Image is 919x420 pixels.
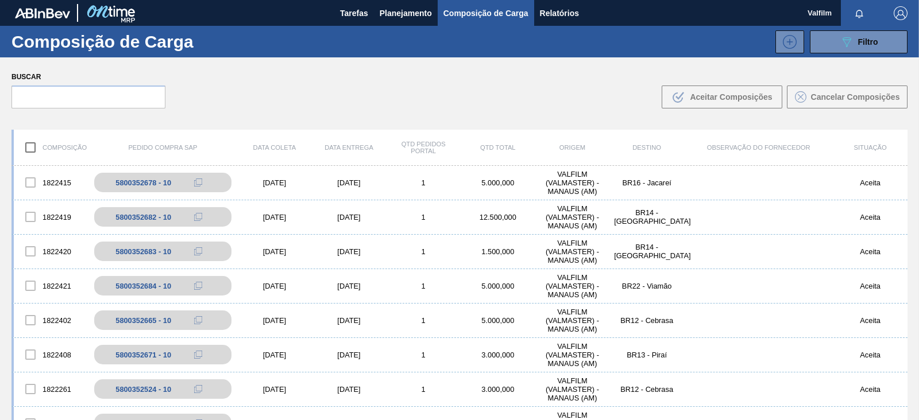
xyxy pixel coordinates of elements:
[187,176,210,189] div: Copiar
[535,144,610,151] div: Origem
[237,385,312,394] div: [DATE]
[14,274,88,298] div: 1822421
[88,144,237,151] div: Pedido Compra SAP
[11,69,165,85] label: Buscar
[535,170,610,196] div: VALFILM (VALMASTER) - MANAUS (AM)
[237,351,312,359] div: [DATE]
[535,342,610,368] div: VALFILM (VALMASTER) - MANAUS (AM)
[810,30,908,53] button: Filtro
[833,178,908,187] div: Aceita
[187,348,210,361] div: Copiar
[535,239,610,265] div: VALFILM (VALMASTER) - MANAUS (AM)
[386,282,461,290] div: 1
[609,178,684,187] div: BR16 - Jacareí
[787,85,908,108] button: Cancelar Composições
[187,244,210,258] div: Copiar
[386,385,461,394] div: 1
[237,316,312,325] div: [DATE]
[461,282,535,290] div: 5.000,000
[237,247,312,256] div: [DATE]
[237,282,312,290] div: [DATE]
[115,178,171,187] div: 5800352678 - 10
[690,92,772,102] span: Aceitar Composições
[386,247,461,256] div: 1
[461,351,535,359] div: 3.000,000
[115,282,171,290] div: 5800352684 - 10
[386,141,461,154] div: Qtd Pedidos Portal
[15,8,70,18] img: TNhmsLtSVTkK8tSr43FrP2fwEKptu5GPRR3wAAAABJRU5ErkJggg==
[609,316,684,325] div: BR12 - Cebrasa
[14,308,88,332] div: 1822402
[833,385,908,394] div: Aceita
[609,351,684,359] div: BR13 - Piraí
[187,313,210,327] div: Copiar
[833,316,908,325] div: Aceita
[312,178,387,187] div: [DATE]
[461,385,535,394] div: 3.000,000
[237,213,312,221] div: [DATE]
[386,351,461,359] div: 1
[833,282,908,290] div: Aceita
[833,247,908,256] div: Aceita
[662,85,782,108] button: Aceitar Composições
[811,92,900,102] span: Cancelar Composições
[609,243,684,260] div: BR14 - Curitibana
[187,210,210,224] div: Copiar
[115,385,171,394] div: 5800352524 - 10
[312,385,387,394] div: [DATE]
[833,144,908,151] div: Situação
[461,247,535,256] div: 1.500,000
[312,213,387,221] div: [DATE]
[535,376,610,402] div: VALFILM (VALMASTER) - MANAUS (AM)
[833,351,908,359] div: Aceita
[386,316,461,325] div: 1
[187,279,210,293] div: Copiar
[770,30,804,53] div: Nova Composição
[461,178,535,187] div: 5.000,000
[684,144,833,151] div: Observação do Fornecedor
[833,213,908,221] div: Aceita
[894,6,908,20] img: Logout
[14,377,88,401] div: 1822261
[461,213,535,221] div: 12.500,000
[14,205,88,229] div: 1822419
[312,351,387,359] div: [DATE]
[115,316,171,325] div: 5800352665 - 10
[858,37,878,46] span: Filtro
[312,144,387,151] div: Data entrega
[187,382,210,396] div: Copiar
[312,282,387,290] div: [DATE]
[609,208,684,225] div: BR14 - Curitibana
[237,178,312,187] div: [DATE]
[443,6,528,20] span: Composição de Carga
[312,247,387,256] div: [DATE]
[461,144,535,151] div: Qtd Total
[312,316,387,325] div: [DATE]
[380,6,432,20] span: Planejamento
[386,213,461,221] div: 1
[11,35,195,48] h1: Composição de Carga
[115,351,171,359] div: 5800352671 - 10
[386,178,461,187] div: 1
[14,135,88,160] div: Composição
[535,204,610,230] div: VALFILM (VALMASTER) - MANAUS (AM)
[540,6,579,20] span: Relatórios
[535,308,610,333] div: VALFILM (VALMASTER) - MANAUS (AM)
[609,385,684,394] div: BR12 - Cebrasa
[14,239,88,263] div: 1822420
[841,5,878,21] button: Notificações
[609,144,684,151] div: Destino
[461,316,535,325] div: 5.000,000
[14,343,88,367] div: 1822408
[14,170,88,195] div: 1822415
[115,213,171,221] div: 5800352682 - 10
[535,273,610,299] div: VALFILM (VALMASTER) - MANAUS (AM)
[340,6,368,20] span: Tarefas
[237,144,312,151] div: Data coleta
[609,282,684,290] div: BR22 - Viamão
[115,247,171,256] div: 5800352683 - 10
